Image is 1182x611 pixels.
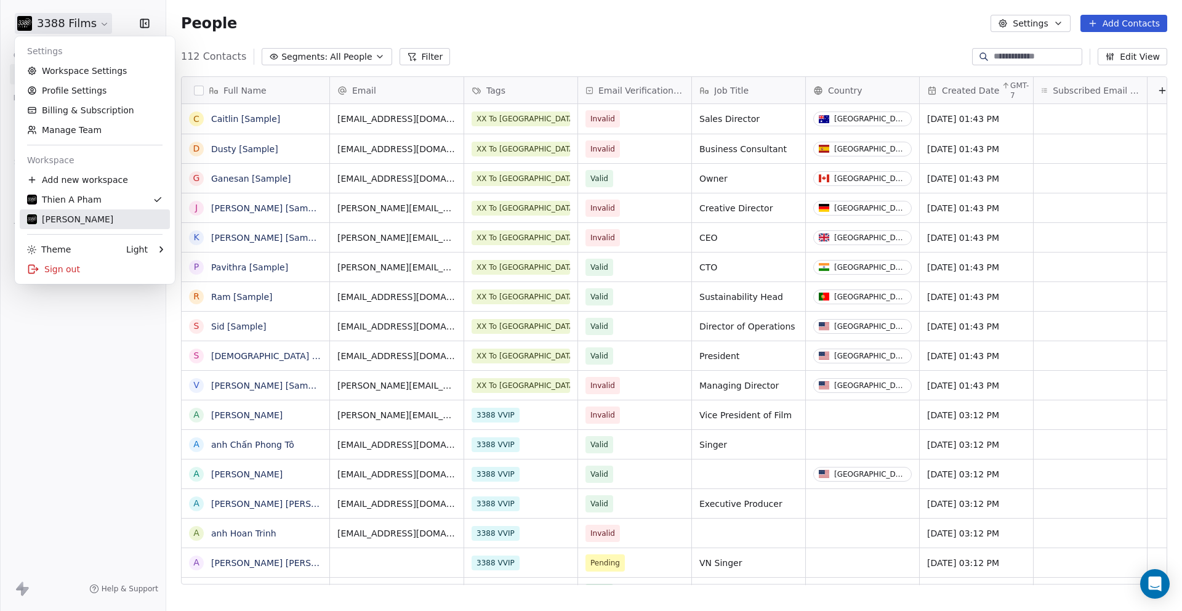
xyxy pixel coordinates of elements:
a: Billing & Subscription [20,100,170,120]
div: Thien A Pham [27,193,102,206]
div: Sign out [20,259,170,279]
div: Light [126,243,148,256]
div: Settings [20,41,170,61]
div: Add new workspace [20,170,170,190]
div: Workspace [20,150,170,170]
div: Theme [27,243,71,256]
a: Manage Team [20,120,170,140]
a: Workspace Settings [20,61,170,81]
img: 3388Films_Logo_White.jpg [27,214,37,224]
img: 3388Films_Logo_White.jpg [27,195,37,204]
a: Profile Settings [20,81,170,100]
div: [PERSON_NAME] [27,213,113,225]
